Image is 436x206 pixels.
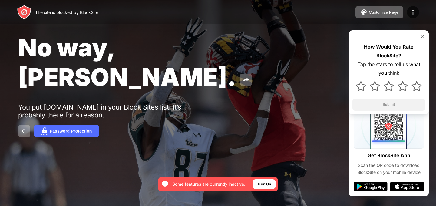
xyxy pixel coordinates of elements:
[161,180,169,187] img: error-circle-white.svg
[411,81,422,91] img: star.svg
[18,103,205,119] div: You put [DOMAIN_NAME] in your Block Sites list. It’s probably there for a reason.
[35,10,98,15] div: The site is blocked by BlockSite
[242,76,249,83] img: share.svg
[41,127,48,135] img: password.svg
[398,81,408,91] img: star.svg
[50,129,92,133] div: Password Protection
[352,60,425,78] div: Tap the stars to tell us what you think
[18,33,236,92] span: No way, [PERSON_NAME].
[21,127,28,135] img: back.svg
[17,5,31,19] img: header-logo.svg
[360,8,368,16] img: pallet.svg
[409,8,417,16] img: menu-icon.svg
[257,181,271,187] div: Turn On
[384,81,394,91] img: star.svg
[420,34,425,39] img: rate-us-close.svg
[352,99,425,111] button: Submit
[172,181,245,187] div: Some features are currently inactive.
[354,182,388,191] img: google-play.svg
[34,125,99,137] button: Password Protection
[369,10,398,15] div: Customize Page
[352,42,425,60] div: How Would You Rate BlockSite?
[370,81,380,91] img: star.svg
[356,81,366,91] img: star.svg
[390,182,424,191] img: app-store.svg
[18,130,161,199] iframe: Banner
[355,6,403,18] button: Customize Page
